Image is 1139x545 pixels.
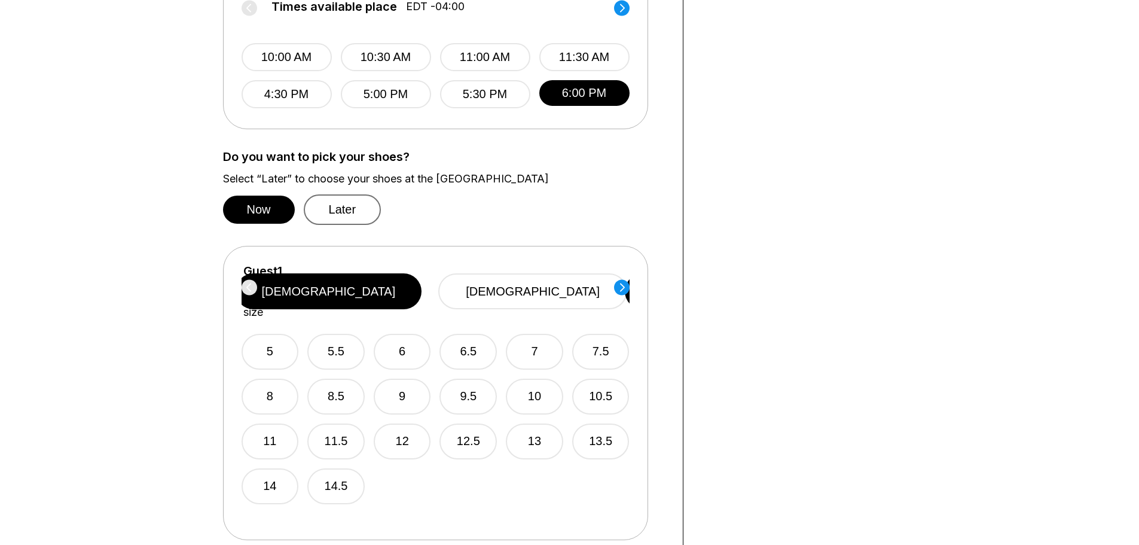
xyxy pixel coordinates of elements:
button: 14.5 [307,468,365,504]
button: 11 [242,424,299,459]
button: 12.5 [439,424,497,459]
button: Now [223,196,295,224]
button: 8 [242,379,299,415]
button: 10 [506,379,563,415]
button: 9.5 [439,379,497,415]
label: Do you want to pick your shoes? [223,150,665,163]
button: 8.5 [307,379,365,415]
button: 5.5 [307,334,365,370]
button: 6 [374,334,431,370]
button: 14 [242,468,299,504]
button: 5 [242,334,299,370]
button: 6.5 [439,334,497,370]
button: 7 [506,334,563,370]
button: 11:30 AM [539,43,630,71]
button: 6:00 PM [539,80,630,106]
button: [DEMOGRAPHIC_DATA] [236,273,422,309]
button: 4:30 PM [242,80,332,108]
button: 10:30 AM [341,43,431,71]
button: 12 [374,424,431,459]
button: 13 [506,424,563,459]
button: Later [304,194,381,225]
label: Select “Later” to choose your shoes at the [GEOGRAPHIC_DATA] [223,172,665,185]
button: 11.5 [307,424,365,459]
button: 7.5 [572,334,630,370]
button: 5:30 PM [440,80,530,108]
button: 9 [374,379,431,415]
button: 13.5 [572,424,630,459]
button: 11:00 AM [440,43,530,71]
button: 10.5 [572,379,630,415]
button: 5:00 PM [341,80,431,108]
button: 10:00 AM [242,43,332,71]
button: [DEMOGRAPHIC_DATA] [438,273,627,309]
label: Guest 1 [243,264,282,278]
